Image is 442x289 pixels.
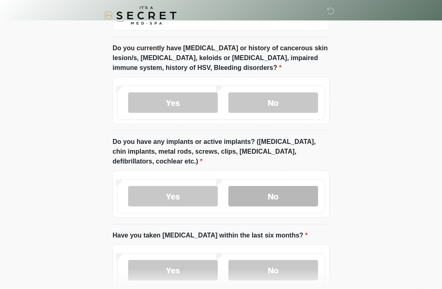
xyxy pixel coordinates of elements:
label: Yes [128,186,218,206]
label: Do you currently have [MEDICAL_DATA] or history of cancerous skin lesion/s, [MEDICAL_DATA], keloi... [113,43,329,73]
label: No [228,260,318,280]
label: Have you taken [MEDICAL_DATA] within the last six months? [113,231,308,240]
label: No [228,92,318,113]
label: Yes [128,92,218,113]
label: Yes [128,260,218,280]
img: It's A Secret Med Spa Logo [104,6,176,25]
label: No [228,186,318,206]
label: Do you have any implants or active implants? ([MEDICAL_DATA], chin implants, metal rods, screws, ... [113,137,329,166]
